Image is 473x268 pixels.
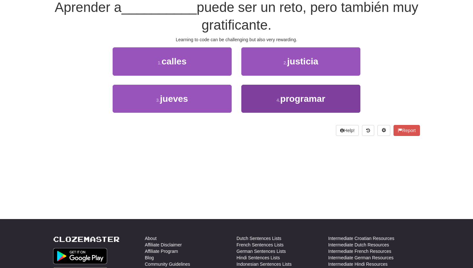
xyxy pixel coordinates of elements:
a: Intermediate Hindi Resources [328,261,387,267]
small: 4 . [276,98,280,103]
a: Blog [145,254,154,261]
span: calles [162,56,187,66]
a: Dutch Sentences Lists [236,235,281,242]
button: Report [394,125,420,136]
a: Intermediate Croatian Resources [328,235,394,242]
button: 4.programar [241,85,360,113]
small: 3 . [156,98,160,103]
a: German Sentences Lists [236,248,286,254]
a: Hindi Sentences Lists [236,254,280,261]
span: justicia [287,56,318,66]
a: Intermediate Dutch Resources [328,242,389,248]
a: About [145,235,157,242]
a: Affiliate Disclaimer [145,242,182,248]
a: Community Guidelines [145,261,190,267]
button: Help! [336,125,359,136]
button: 3.jueves [113,85,232,113]
button: 2.justicia [241,47,360,75]
a: Clozemaster [53,235,120,243]
a: Intermediate German Resources [328,254,394,261]
button: 1.calles [113,47,232,75]
a: French Sentences Lists [236,242,283,248]
small: 1 . [158,60,162,65]
div: Learning to code can be challenging but also very rewarding. [53,36,420,43]
span: programar [280,94,325,104]
a: Intermediate French Resources [328,248,391,254]
small: 2 . [283,60,287,65]
button: Round history (alt+y) [362,125,374,136]
img: Get it on Google Play [53,248,107,264]
a: Affiliate Program [145,248,178,254]
a: Indonesian Sentences Lists [236,261,292,267]
span: jueves [160,94,188,104]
